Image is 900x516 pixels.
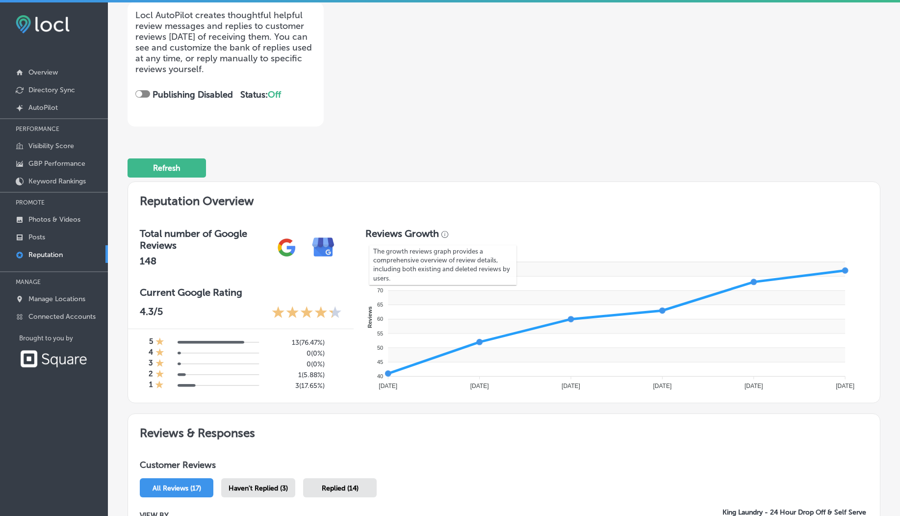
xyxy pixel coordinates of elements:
tspan: [DATE] [470,383,489,389]
span: Haven't Replied (3) [229,484,288,492]
h3: Total number of Google Reviews [140,228,268,251]
div: 1 Star [155,348,164,359]
h5: 1 ( 5.88% ) [267,371,325,379]
p: Posts [28,233,45,241]
h3: Reviews Growth [365,228,439,239]
p: Overview [28,68,58,77]
p: Directory Sync [28,86,75,94]
p: Manage Locations [28,295,85,303]
tspan: [DATE] [836,383,854,389]
img: gPZS+5FD6qPJAAAAABJRU5ErkJggg== [268,229,305,266]
text: Reviews [367,307,373,328]
h5: 3 ( 17.65% ) [267,382,325,390]
tspan: [DATE] [379,383,397,389]
h5: 13 ( 76.47% ) [267,338,325,347]
p: The growth reviews graph provides a comprehensive overview of review details, including both exis... [373,247,513,283]
tspan: 45 [377,359,383,365]
h2: Reputation Overview [128,182,880,216]
div: 1 Star [155,380,164,391]
tspan: [DATE] [653,383,671,389]
h5: 0 ( 0% ) [267,360,325,368]
h4: 1 [149,380,153,391]
h2: Reviews & Responses [128,414,880,448]
h4: 4 [149,348,153,359]
h5: 0 ( 0% ) [267,349,325,358]
h1: Customer Reviews [140,460,868,474]
tspan: 70 [377,287,383,293]
div: 1 Star [155,337,164,348]
span: All Reviews (17) [153,484,201,492]
span: Off [268,89,281,100]
strong: Status: [240,89,281,100]
tspan: [DATE] [745,383,763,389]
div: 1 Star [155,359,164,369]
div: 1 Star [155,369,164,380]
span: Replied (14) [322,484,359,492]
button: Refresh [128,158,206,178]
tspan: 55 [377,331,383,336]
h3: Current Google Rating [140,286,342,298]
tspan: [DATE] [562,383,580,389]
strong: Publishing Disabled [153,89,233,100]
img: Square [19,350,88,368]
h2: 148 [140,255,268,267]
img: e7ababfa220611ac49bdb491a11684a6.png [305,229,342,266]
tspan: 40 [377,373,383,379]
p: Brought to you by [19,335,108,342]
p: Reputation [28,251,63,259]
h4: 5 [149,337,153,348]
tspan: 50 [377,345,383,351]
p: Keyword Rankings [28,177,86,185]
tspan: 60 [377,316,383,322]
tspan: 65 [377,302,383,308]
img: fda3e92497d09a02dc62c9cd864e3231.png [16,15,70,33]
p: Visibility Score [28,142,74,150]
h4: 2 [149,369,153,380]
p: GBP Performance [28,159,85,168]
p: Connected Accounts [28,312,96,321]
p: Locl AutoPilot creates thoughtful helpful review messages and replies to customer reviews [DATE] ... [135,10,316,75]
p: AutoPilot [28,103,58,112]
h4: 3 [149,359,153,369]
p: Photos & Videos [28,215,80,224]
p: 4.3 /5 [140,306,163,321]
div: 4.3 Stars [272,306,342,321]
